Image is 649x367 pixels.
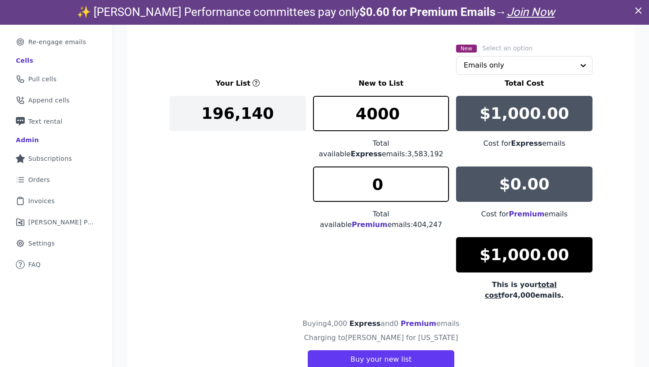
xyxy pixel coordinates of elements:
[28,197,55,205] span: Invoices
[456,78,592,89] h3: Total Cost
[400,319,436,328] span: Premium
[350,319,381,328] span: Express
[7,191,106,211] a: Invoices
[7,149,106,168] a: Subscriptions
[509,210,544,218] span: Premium
[456,209,592,219] div: Cost for emails
[28,38,86,46] span: Re-engage emails
[7,32,106,52] a: Re-engage emails
[313,209,449,230] div: Total available emails: 404,247
[479,105,569,122] p: $1,000.00
[456,138,592,149] div: Cost for emails
[302,318,459,329] h4: Buying 4,000 and 0 emails
[7,170,106,189] a: Orders
[7,212,106,232] a: [PERSON_NAME] Performance
[304,333,458,343] h4: Charging to [PERSON_NAME] for [US_STATE]
[28,218,95,227] span: [PERSON_NAME] Performance
[483,44,533,53] label: Select an option
[352,220,388,229] span: Premium
[313,78,449,89] h3: New to List
[28,154,72,163] span: Subscriptions
[16,56,33,65] div: Cells
[7,69,106,89] a: Pull cells
[28,117,63,126] span: Text rental
[7,234,106,253] a: Settings
[7,112,106,131] a: Text rental
[7,91,106,110] a: Append cells
[28,239,55,248] span: Settings
[351,150,382,158] span: Express
[456,45,476,53] span: New
[16,136,39,144] div: Admin
[479,246,569,264] p: $1,000.00
[511,139,543,148] span: Express
[313,138,449,159] div: Total available emails: 3,583,192
[28,260,41,269] span: FAQ
[499,175,550,193] p: $0.00
[28,96,70,105] span: Append cells
[456,280,592,301] div: This is your for 4,000 emails.
[28,175,50,184] span: Orders
[201,105,274,122] p: 196,140
[215,78,250,89] h3: Your List
[28,75,57,83] span: Pull cells
[7,255,106,274] a: FAQ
